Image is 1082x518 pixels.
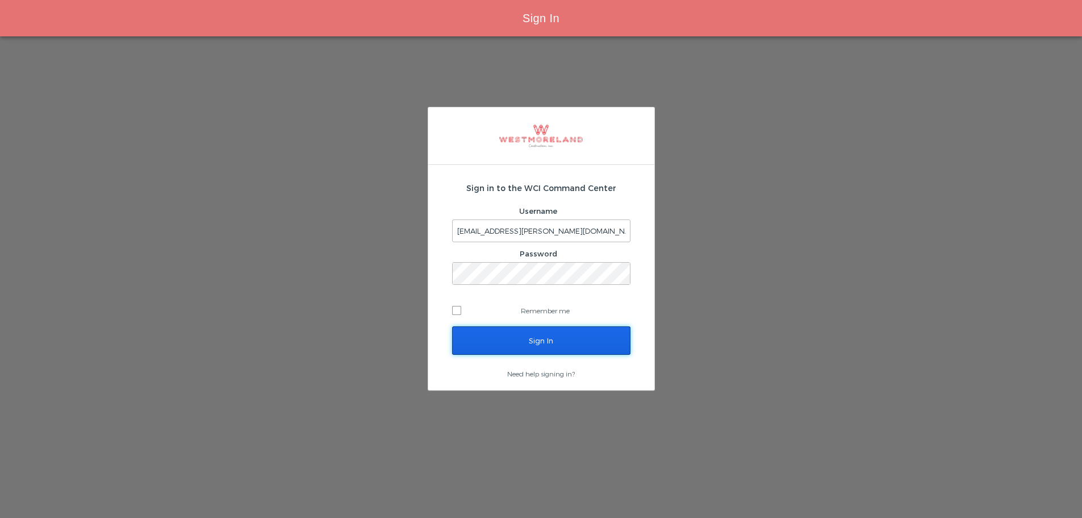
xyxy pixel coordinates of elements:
label: Remember me [452,302,630,319]
label: Password [520,249,557,258]
span: Sign In [523,12,559,24]
label: Username [519,206,557,216]
input: Sign In [452,326,630,355]
a: Need help signing in? [507,370,575,378]
h2: Sign in to the WCI Command Center [452,182,630,194]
